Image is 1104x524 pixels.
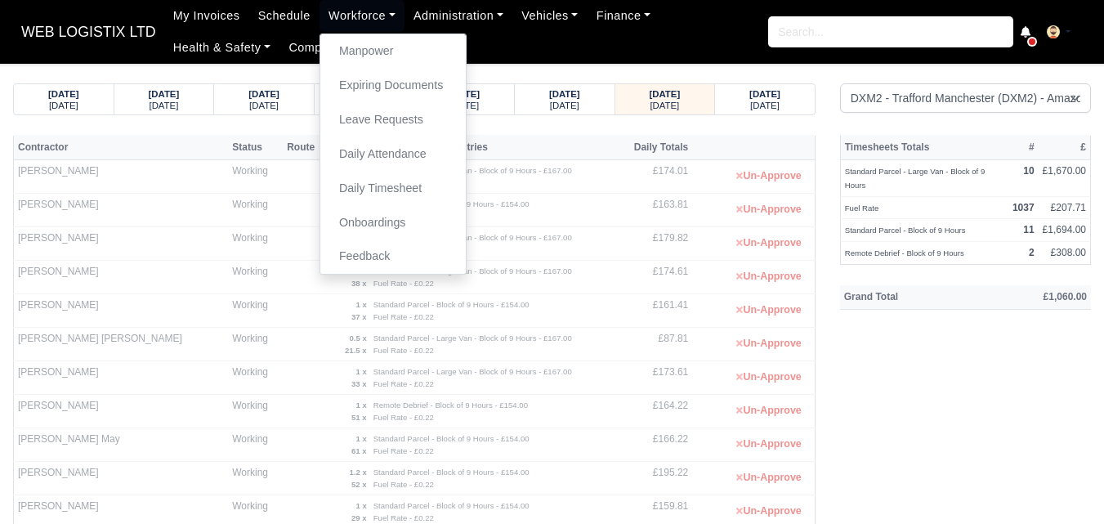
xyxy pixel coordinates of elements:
[164,32,280,64] a: Health & Safety
[228,160,283,194] td: Working
[727,332,810,356] button: Un-Approve
[768,16,1013,47] input: Search...
[615,294,692,328] td: £161.41
[14,462,229,495] td: [PERSON_NAME]
[14,328,229,361] td: [PERSON_NAME] [PERSON_NAME]
[840,285,977,310] th: Grand Total
[373,480,434,489] small: Fuel Rate - £0.22
[650,89,681,99] strong: [DATE]
[727,432,810,456] button: Un-Approve
[1039,135,1091,159] th: £
[845,167,986,190] small: Standard Parcel - Large Van - Block of 9 Hours
[355,434,366,443] strong: 1 x
[355,300,366,309] strong: 1 x
[1039,196,1091,219] td: £207.71
[228,135,283,159] th: Status
[845,249,964,258] small: Remote Debrief - Block of 9 Hours
[727,265,810,289] button: Un-Approve
[1039,160,1091,197] td: £1,670.00
[615,328,692,361] td: £87.81
[373,346,434,355] small: Fuel Rate - £0.22
[48,89,79,99] strong: [DATE]
[228,462,283,495] td: Working
[615,194,692,227] td: £163.81
[249,101,279,110] small: [DATE]
[615,361,692,395] td: £173.61
[327,34,459,69] a: Manpower
[373,300,530,309] small: Standard Parcel - Block of 9 Hours - £154.00
[228,261,283,294] td: Working
[327,206,459,240] a: Onboardings
[615,160,692,194] td: £174.01
[351,480,367,489] strong: 52 x
[727,198,810,222] button: Un-Approve
[373,32,436,64] a: Reports
[355,501,366,510] strong: 1 x
[615,135,692,159] th: Daily Totals
[14,135,229,159] th: Contractor
[228,194,283,227] td: Working
[351,279,367,288] strong: 38 x
[727,499,810,523] button: Un-Approve
[327,240,459,274] a: Feedback
[14,395,229,428] td: [PERSON_NAME]
[373,334,572,343] small: Standard Parcel - Large Van - Block of 9 Hours - £167.00
[373,312,434,321] small: Fuel Rate - £0.22
[228,428,283,462] td: Working
[1012,202,1035,213] strong: 1037
[845,226,966,235] small: Standard Parcel - Block of 9 Hours
[351,379,367,388] strong: 33 x
[149,101,178,110] small: [DATE]
[228,328,283,361] td: Working
[373,279,434,288] small: Fuel Rate - £0.22
[283,135,328,159] th: Route
[1039,219,1091,242] td: £1,694.00
[373,446,434,455] small: Fuel Rate - £0.22
[373,233,572,242] small: Standard Parcel - Large Van - Block of 9 Hours - £167.00
[49,101,78,110] small: [DATE]
[248,89,279,99] strong: [DATE]
[727,298,810,322] button: Un-Approve
[727,231,810,255] button: Un-Approve
[279,32,373,64] a: Compliance
[1023,165,1034,177] strong: 10
[14,428,229,462] td: [PERSON_NAME] May
[149,89,180,99] strong: [DATE]
[351,446,367,455] strong: 61 x
[345,346,367,355] strong: 21.5 x
[228,227,283,261] td: Working
[373,434,530,443] small: Standard Parcel - Block of 9 Hours - £154.00
[373,379,434,388] small: Fuel Rate - £0.22
[327,103,459,137] a: Leave Requests
[373,401,528,410] small: Remote Debrief - Block of 9 Hours - £154.00
[1029,247,1035,258] strong: 2
[14,194,229,227] td: [PERSON_NAME]
[1008,135,1039,159] th: #
[373,166,572,175] small: Standard Parcel - Large Van - Block of 9 Hours - £167.00
[328,135,615,159] th: Entries
[327,69,459,103] a: Expiring Documents
[349,334,366,343] strong: 0.5 x
[615,462,692,495] td: £195.22
[549,89,580,99] strong: [DATE]
[351,312,367,321] strong: 37 x
[228,294,283,328] td: Working
[615,395,692,428] td: £164.22
[14,227,229,261] td: [PERSON_NAME]
[727,399,810,423] button: Un-Approve
[373,501,530,510] small: Standard Parcel - Block of 9 Hours - £154.00
[14,361,229,395] td: [PERSON_NAME]
[1039,242,1091,265] td: £308.00
[727,466,810,490] button: Un-Approve
[1022,446,1104,524] iframe: Chat Widget
[351,513,367,522] strong: 29 x
[373,413,434,422] small: Fuel Rate - £0.22
[327,137,459,172] a: Daily Attendance
[373,367,572,376] small: Standard Parcel - Large Van - Block of 9 Hours - £167.00
[228,361,283,395] td: Working
[615,227,692,261] td: £179.82
[373,266,572,275] small: Standard Parcel - Large Van - Block of 9 Hours - £167.00
[327,172,459,206] a: Daily Timesheet
[355,401,366,410] strong: 1 x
